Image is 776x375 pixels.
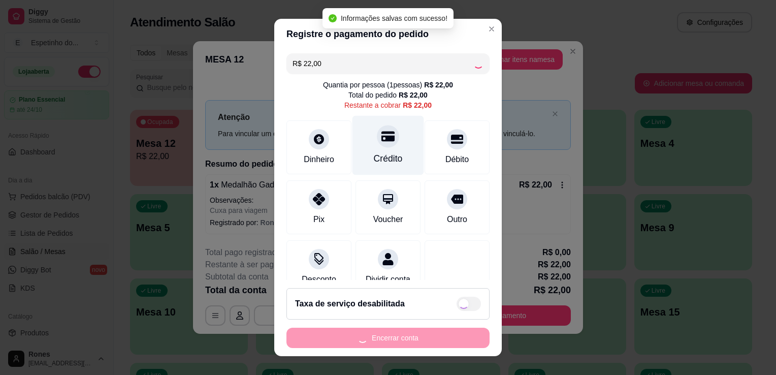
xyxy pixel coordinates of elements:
button: Close [483,21,500,37]
div: Pix [313,213,325,226]
div: Outro [447,213,467,226]
div: Voucher [373,213,403,226]
input: Ex.: hambúrguer de cordeiro [293,53,473,74]
div: Débito [445,153,469,166]
div: R$ 22,00 [403,100,432,110]
div: R$ 22,00 [399,90,428,100]
div: Quantia por pessoa ( 1 pessoas) [323,80,453,90]
div: Dinheiro [304,153,334,166]
div: Loading [473,58,483,69]
div: Restante a cobrar [344,100,432,110]
div: R$ 22,00 [424,80,453,90]
span: check-circle [329,14,337,22]
div: Dividir conta [366,273,410,286]
h2: Taxa de serviço desabilitada [295,298,405,310]
span: Informações salvas com sucesso! [341,14,447,22]
div: Crédito [374,152,403,165]
div: Desconto [302,273,336,286]
header: Registre o pagamento do pedido [274,19,502,49]
div: Total do pedido [348,90,428,100]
